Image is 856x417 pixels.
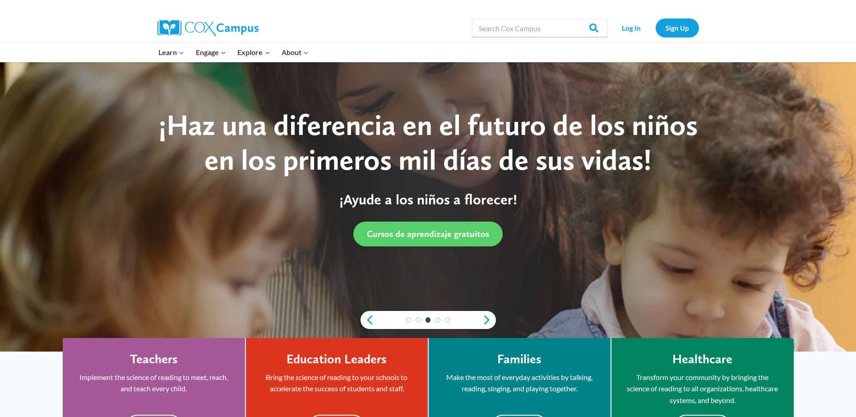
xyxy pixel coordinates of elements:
nav: Primary Navigation [153,43,315,62]
p: Transform your community by bringing the science of reading to all organizations, healthcare syst... [625,371,780,406]
button: Child menu of Learn [153,43,190,62]
div: ¡Haz una diferencia en el futuro de los niños en los primeros mil días de sus vidas! [146,108,710,177]
p: Implement the science of reading to meet, reach, and teach every child. [76,371,231,394]
p: Make the most of everyday activities by talking, reading, singing, and playing together. [442,371,597,394]
button: Child menu of Explore [232,43,276,62]
span: Cursos de aprendizaje gratuitos [367,228,489,239]
img: Cox Campus [157,20,259,36]
input: Search Cox Campus [472,19,607,37]
button: Child menu of About [276,43,315,62]
h4: Teachers [130,352,178,367]
a: Cursos de aprendizaje gratuitos [353,222,503,246]
h4: Families [497,352,541,367]
h4: Healthcare [672,352,732,367]
button: Child menu of Engage [190,43,232,62]
h4: Education Leaders [287,352,387,367]
p: Bring the science of reading to your schools to accelerate the success of students and staff. [259,371,414,394]
nav: Secondary Navigation [612,19,699,37]
a: Log In [612,19,651,37]
a: Sign Up [656,19,699,37]
p: ¡Ayude a los niños a florecer! [146,191,710,208]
